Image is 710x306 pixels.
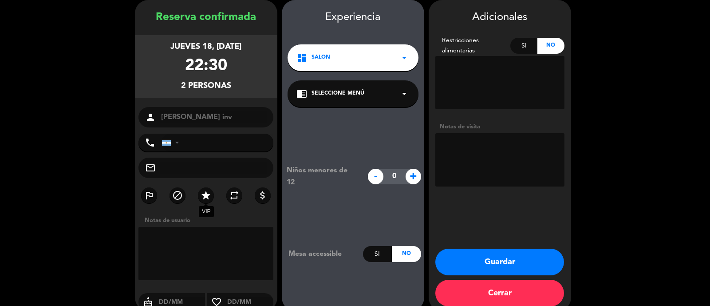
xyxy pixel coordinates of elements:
[181,79,231,92] div: 2 personas
[140,216,277,225] div: Notas de usuario
[201,190,211,201] i: star
[257,190,268,201] i: attach_money
[363,246,392,262] div: Si
[368,169,383,184] span: -
[392,246,421,262] div: No
[172,190,183,201] i: block
[145,137,155,148] i: phone
[162,134,182,151] div: Argentina: +54
[435,249,564,275] button: Guardar
[229,190,240,201] i: repeat
[135,9,277,26] div: Reserva confirmada
[435,9,564,26] div: Adicionales
[145,163,156,173] i: mail_outline
[537,38,564,54] div: No
[296,52,307,63] i: dashboard
[399,52,410,63] i: arrow_drop_down
[435,122,564,131] div: Notas de visita
[199,206,214,217] div: VIP
[510,38,537,54] div: Si
[282,9,424,26] div: Experiencia
[399,88,410,99] i: arrow_drop_down
[185,53,227,79] div: 22:30
[282,248,363,260] div: Mesa accessible
[145,112,156,123] i: person
[435,36,511,56] div: Restricciones alimentarias
[296,88,307,99] i: chrome_reader_mode
[312,89,364,98] span: Seleccione Menú
[280,165,363,188] div: Niños menores de 12
[170,40,241,53] div: jueves 18, [DATE]
[312,53,330,62] span: SALON
[406,169,421,184] span: +
[144,190,154,201] i: outlined_flag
